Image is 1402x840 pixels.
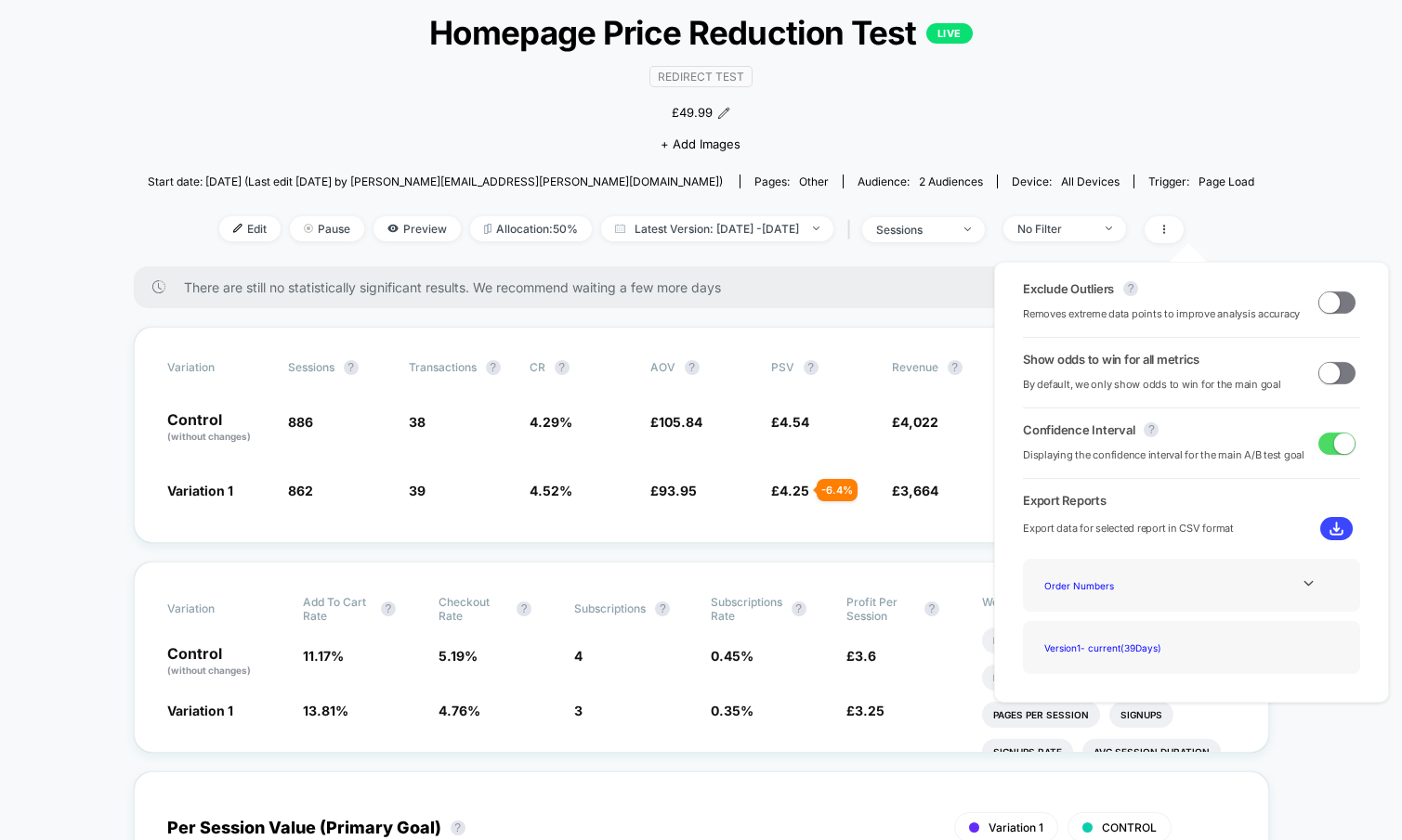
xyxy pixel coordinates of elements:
span: 4 [574,648,583,664]
span: £ [650,414,702,430]
button: ? [486,360,501,375]
span: Show odds to win for all metrics [1023,352,1199,367]
span: 4,022 [900,414,938,430]
div: Audience: [858,174,983,188]
span: Variation 1 [167,703,233,718]
span: 886 [288,414,313,430]
span: 3.6 [855,648,876,664]
span: 39 [409,483,426,498]
button: ? [655,601,670,616]
span: + Add Images [661,136,740,151]
span: Removes extreme data points to improve analysis accuracy [1023,305,1300,323]
span: CR [530,360,545,374]
span: 4.25 [780,483,809,498]
span: By default, we only show odds to win for the main goal [1023,376,1281,394]
div: Trigger: [1148,174,1254,188]
span: Latest Version: [DATE] - [DATE] [601,216,833,241]
img: edit [233,224,242,233]
span: Exclude Outliers [1023,281,1114,296]
span: | [843,216,862,243]
button: ? [1123,281,1138,296]
span: 11.17 % [303,648,344,664]
div: No Filter [1017,222,1092,236]
span: Edit [219,216,281,241]
button: ? [344,360,359,375]
span: 4.52 % [530,483,572,498]
span: Sessions [288,360,334,374]
button: ? [555,360,570,375]
img: calendar [615,224,625,233]
span: other [799,174,829,188]
div: Order Numbers [1037,573,1186,598]
span: Preview [373,216,461,241]
span: £ [846,648,876,664]
span: 105.84 [659,414,702,430]
span: Subscriptions Rate [711,595,782,623]
span: 862 [288,483,313,498]
div: Version 1 - current ( 39 Days) [1037,635,1186,660]
div: sessions [876,223,950,237]
p: LIVE [926,23,973,44]
span: CONTROL [1102,821,1157,834]
span: 38 [409,414,426,430]
span: Redirect Test [649,66,753,87]
span: (without changes) [167,665,251,676]
p: Control [167,412,269,444]
span: 93.95 [659,483,697,498]
span: Confidence Interval [1023,422,1134,437]
button: ? [804,360,819,375]
span: £ [846,703,884,718]
span: Displaying the confidence interval for the main A/B test goal [1023,446,1304,464]
span: £ [650,483,697,498]
span: Variation [167,595,269,623]
span: 4.29 % [530,414,572,430]
span: (without changes) [167,431,251,442]
span: PSV [771,360,794,374]
span: Export Reports [1023,493,1360,508]
span: Transactions [409,360,477,374]
span: Variation 1 [167,483,233,498]
img: end [304,224,313,233]
button: ? [517,601,531,616]
button: ? [451,821,465,835]
span: all devices [1061,174,1120,188]
span: £ [771,414,809,430]
span: There are still no statistically significant results. We recommend waiting a few more days [184,279,1232,295]
button: ? [685,360,700,375]
span: AOV [650,360,675,374]
li: Signups Rate [982,739,1073,765]
span: Export data for selected report in CSV format [1023,520,1234,537]
span: £ [892,483,938,498]
span: 0.45 % [711,648,753,664]
span: £ [771,483,809,498]
img: end [1106,226,1112,230]
img: end [813,226,819,230]
span: Checkout Rate [439,595,507,623]
div: - 6.4 % [817,479,858,501]
span: 3,664 [900,483,938,498]
span: 4.76 % [439,703,480,718]
span: Start date: [DATE] (Last edit [DATE] by [PERSON_NAME][EMAIL_ADDRESS][PERSON_NAME][DOMAIN_NAME]) [148,174,723,188]
span: £ [892,414,938,430]
span: Revenue [892,360,938,374]
span: 13.81 % [303,703,348,718]
button: ? [948,360,963,375]
span: Add To Cart Rate [303,595,372,623]
span: 2 Audiences [919,174,983,188]
span: £49.99 [672,104,713,123]
span: Device: [997,174,1133,188]
img: end [964,227,971,231]
button: ? [792,601,806,616]
span: Subscriptions [574,601,646,615]
span: 0.35 % [711,703,753,718]
li: Avg Session Duration [1082,739,1221,765]
span: Profit Per Session [846,595,915,623]
button: ? [381,601,396,616]
span: Variation [167,360,269,375]
span: Page Load [1199,174,1254,188]
img: download [1330,522,1343,536]
span: 3 [574,703,583,718]
span: 3.25 [855,703,884,718]
span: 5.19 % [439,648,478,664]
span: Variation 1 [989,821,1043,834]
